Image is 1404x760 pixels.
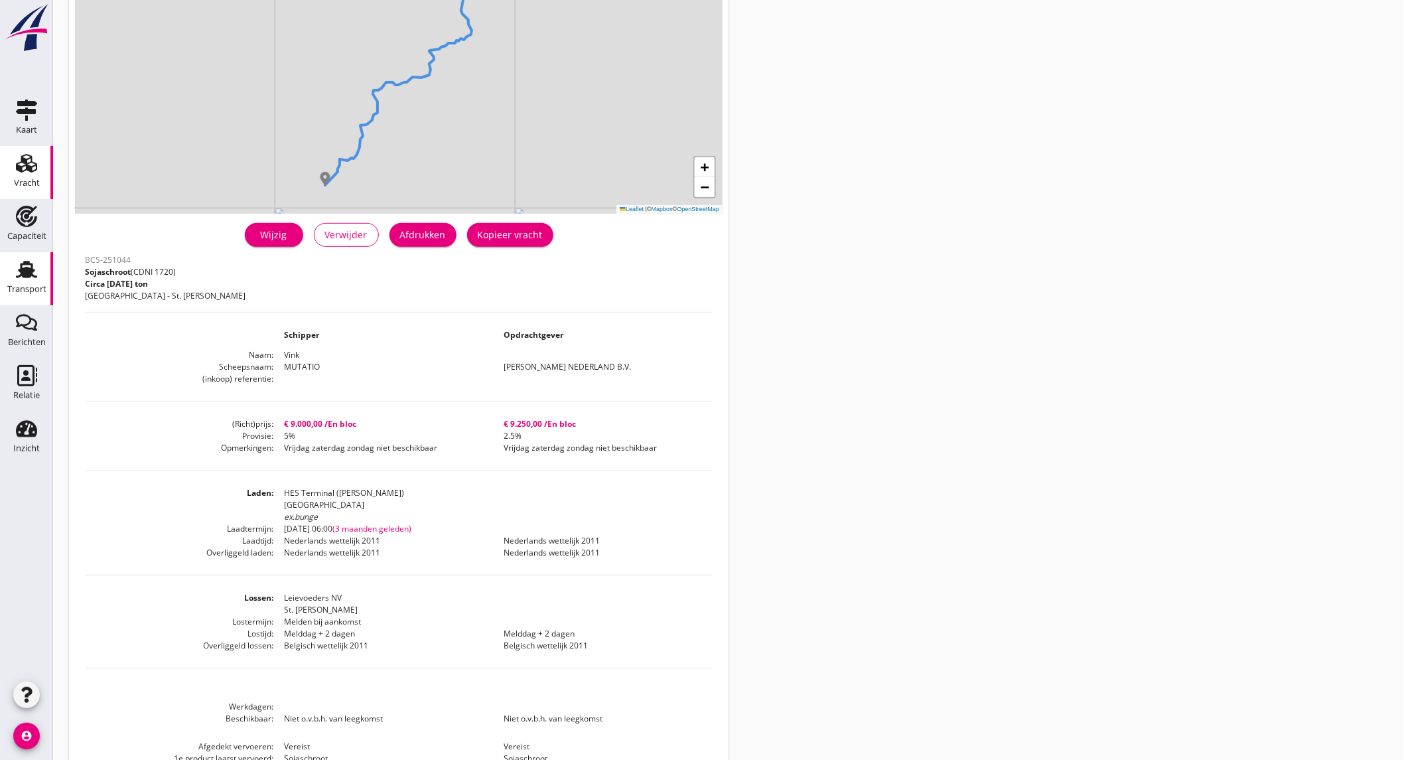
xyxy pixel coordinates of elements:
[493,361,713,373] dd: [PERSON_NAME] NEDERLAND B.V.
[3,3,50,52] img: logo-small.a267ee39.svg
[85,254,131,266] span: BCS-251044
[273,547,493,559] dd: Nederlands wettelijk 2011
[85,442,273,454] dt: Opmerkingen
[85,535,273,547] dt: Laadtijd
[273,349,713,361] dd: Vink
[85,701,273,713] dt: Werkdagen
[273,418,493,430] dd: € 9.000,00 /En bloc
[16,125,37,134] div: Kaart
[493,535,713,547] dd: Nederlands wettelijk 2011
[701,159,709,175] span: +
[85,266,131,277] span: Sojaschroot
[332,523,411,534] span: (3 maanden geleden)
[273,592,713,616] dd: Leievoeders NV St. [PERSON_NAME]
[245,223,303,247] a: Wijzig
[493,418,713,430] dd: € 9.250,00 /En bloc
[695,177,715,197] a: Zoom out
[273,616,713,628] dd: Melden bij aankomst
[8,338,46,346] div: Berichten
[616,205,723,214] div: © ©
[273,442,493,454] dd: Vrijdag zaterdag zondag niet beschikbaar
[318,172,332,185] img: Marker
[85,373,273,385] dt: (inkoop) referentie
[13,444,40,453] div: Inzicht
[7,285,46,293] div: Transport
[493,713,713,725] dd: Niet o.v.b.h. van leegkomst
[85,592,273,616] dt: Lossen
[85,349,273,361] dt: Naam
[467,223,553,247] button: Kopieer vracht
[493,430,713,442] dd: 2.5%
[273,535,493,547] dd: Nederlands wettelijk 2011
[677,206,719,212] a: OpenStreetMap
[13,723,40,749] i: account_circle
[652,206,673,212] a: Mapbox
[85,628,273,640] dt: Lostijd
[85,616,273,628] dt: Lostermijn
[85,713,273,725] dt: Beschikbaar
[85,741,273,753] dt: Afgedekt vervoeren
[85,290,246,302] p: [GEOGRAPHIC_DATA] - St. [PERSON_NAME]
[314,223,379,247] button: Verwijder
[85,523,273,535] dt: Laadtermijn
[85,278,246,290] p: Circa [DATE] ton
[493,628,713,640] dd: Melddag + 2 dagen
[493,640,713,652] dd: Belgisch wettelijk 2011
[85,547,273,559] dt: Overliggeld laden
[695,157,715,177] a: Zoom in
[85,361,273,373] dt: Scheepsnaam
[478,228,543,242] div: Kopieer vracht
[701,179,709,195] span: −
[493,547,713,559] dd: Nederlands wettelijk 2011
[273,640,493,652] dd: Belgisch wettelijk 2011
[255,228,293,242] div: Wijzig
[273,487,713,523] dd: HES Terminal ([PERSON_NAME]) [GEOGRAPHIC_DATA]
[85,640,273,652] dt: Overliggeld lossen
[400,228,446,242] div: Afdrukken
[13,391,40,400] div: Relatie
[85,266,246,278] p: (CDNI 1720)
[85,430,273,442] dt: Provisie
[85,487,273,523] dt: Laden
[85,418,273,430] dt: (Richt)prijs
[493,741,713,753] dd: Vereist
[646,206,647,212] span: |
[493,329,713,341] dd: Opdrachtgever
[273,713,493,725] dd: Niet o.v.b.h. van leegkomst
[493,442,713,454] dd: Vrijdag zaterdag zondag niet beschikbaar
[389,223,456,247] button: Afdrukken
[273,628,493,640] dd: Melddag + 2 dagen
[7,232,46,240] div: Capaciteit
[273,430,493,442] dd: 5%
[273,523,713,535] dd: [DATE] 06:00
[273,361,493,373] dd: MUTATIO
[284,511,713,523] div: ex.bunge
[273,741,493,753] dd: Vereist
[325,228,368,242] div: Verwijder
[620,206,644,212] a: Leaflet
[273,329,493,341] dd: Schipper
[14,179,40,187] div: Vracht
